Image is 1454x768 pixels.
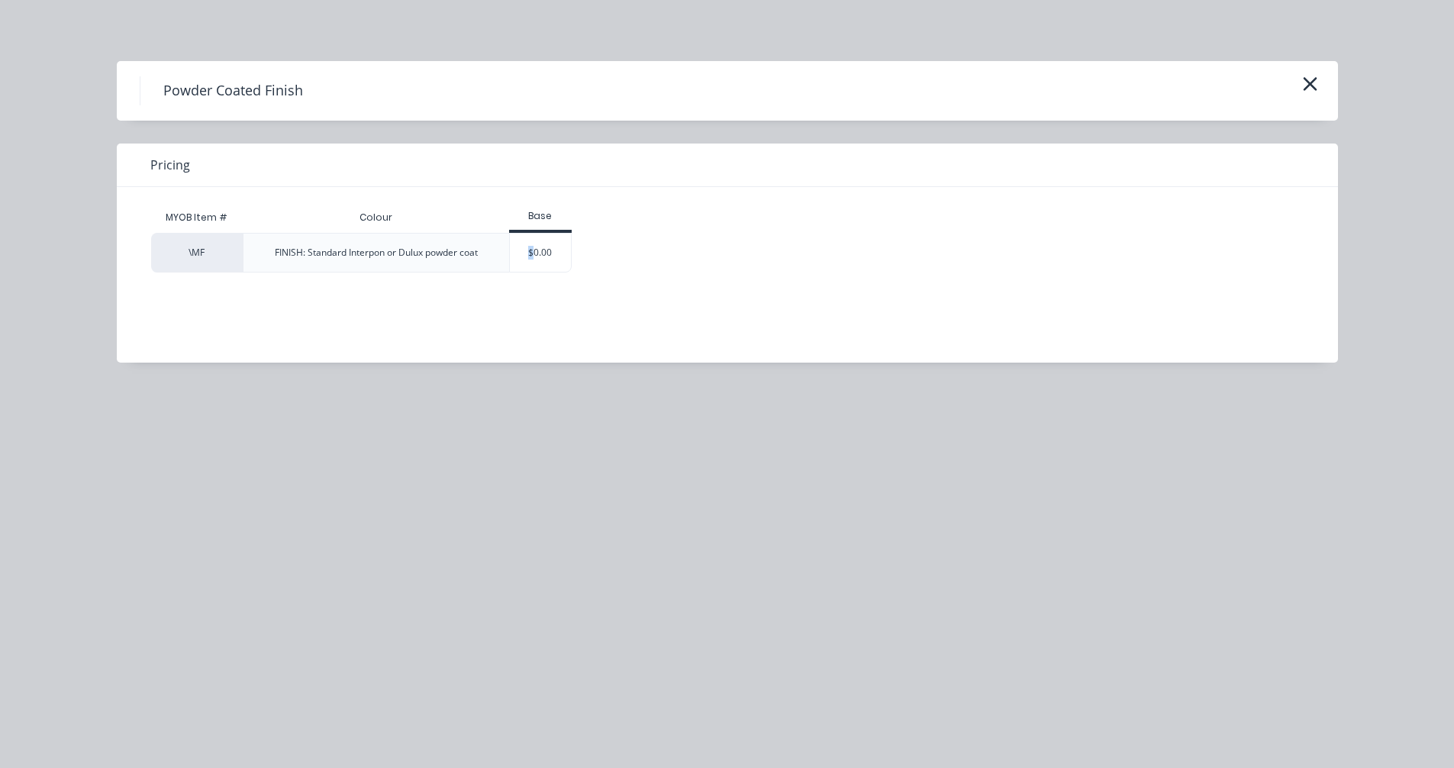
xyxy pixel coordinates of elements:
h4: Powder Coated Finish [140,76,326,105]
div: \MF [151,233,243,273]
div: $0.00 [510,234,572,272]
div: FINISH: Standard Interpon or Dulux powder coat [275,246,478,260]
div: Base [509,209,572,223]
div: Colour [347,198,405,237]
span: Pricing [150,156,190,174]
div: MYOB Item # [151,202,243,233]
